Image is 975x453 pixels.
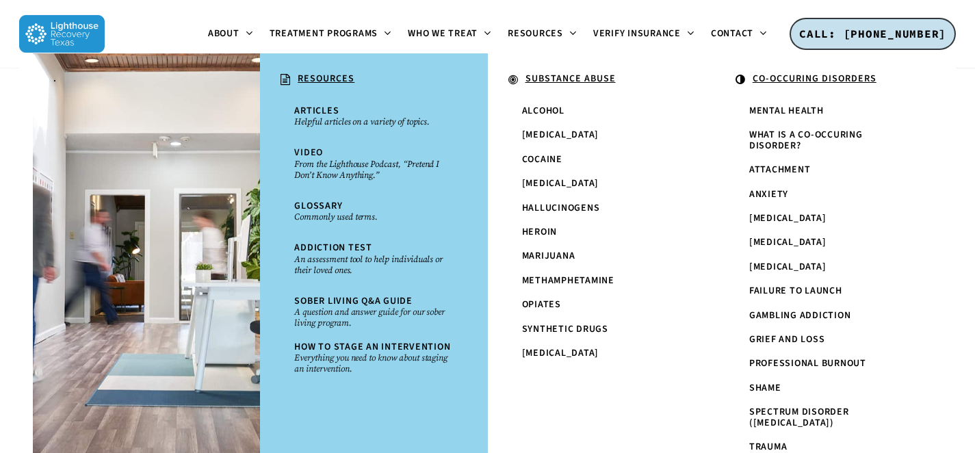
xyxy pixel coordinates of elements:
span: Video [294,146,323,159]
a: CO-OCCURING DISORDERS [729,67,928,93]
span: [MEDICAL_DATA] [522,128,599,142]
a: Anxiety [742,183,915,207]
span: Glossary [294,199,342,213]
span: Spectrum Disorder ([MEDICAL_DATA]) [749,405,849,429]
a: Failure to Launch [742,279,915,303]
span: Gambling Addiction [749,309,851,322]
span: Grief and Loss [749,333,825,346]
span: Shame [749,381,781,395]
a: Mental Health [742,99,915,123]
a: [MEDICAL_DATA] [742,255,915,279]
a: Attachment [742,158,915,182]
a: Who We Treat [400,29,499,40]
span: Articles [294,104,339,118]
a: Treatment Programs [261,29,400,40]
a: Sober Living Q&A GuideA question and answer guide for our sober living program. [287,289,460,335]
span: Who We Treat [408,27,478,40]
small: A question and answer guide for our sober living program. [294,307,453,328]
a: Addiction TestAn assessment tool to help individuals or their loved ones. [287,236,460,282]
span: [MEDICAL_DATA] [749,211,827,225]
span: What is a Co-Occuring Disorder? [749,128,863,152]
a: [MEDICAL_DATA] [515,172,688,196]
a: Alcohol [515,99,688,123]
a: [MEDICAL_DATA] [742,207,915,231]
span: Marijuana [522,249,575,263]
small: From the Lighthouse Podcast, “Pretend I Don’t Know Anything.” [294,159,453,181]
a: Heroin [515,220,688,244]
span: [MEDICAL_DATA] [749,235,827,249]
span: How To Stage An Intervention [294,340,450,354]
a: . [47,67,246,91]
a: [MEDICAL_DATA] [742,231,915,255]
a: How To Stage An InterventionEverything you need to know about staging an intervention. [287,335,460,381]
span: Hallucinogens [522,201,600,215]
span: Resources [508,27,563,40]
span: CALL: [PHONE_NUMBER] [799,27,946,40]
span: . [53,72,57,86]
a: Cocaine [515,148,688,172]
span: Anxiety [749,187,788,201]
span: Verify Insurance [593,27,681,40]
a: VideoFrom the Lighthouse Podcast, “Pretend I Don’t Know Anything.” [287,141,460,187]
span: Sober Living Q&A Guide [294,294,413,308]
span: [MEDICAL_DATA] [522,346,599,360]
a: SUBSTANCE ABUSE [502,67,701,93]
a: Verify Insurance [585,29,703,40]
span: Addiction Test [294,241,372,255]
u: SUBSTANCE ABUSE [525,72,616,86]
span: Cocaine [522,153,562,166]
a: What is a Co-Occuring Disorder? [742,123,915,158]
a: Gambling Addiction [742,304,915,328]
small: Everything you need to know about staging an intervention. [294,352,453,374]
a: Professional Burnout [742,352,915,376]
span: Treatment Programs [270,27,378,40]
u: RESOURCES [298,72,354,86]
u: CO-OCCURING DISORDERS [753,72,876,86]
span: Alcohol [522,104,564,118]
a: Contact [703,29,775,40]
a: Resources [499,29,585,40]
a: Shame [742,376,915,400]
span: [MEDICAL_DATA] [522,177,599,190]
a: RESOURCES [274,67,473,93]
small: Helpful articles on a variety of topics. [294,116,453,127]
span: About [208,27,239,40]
span: Opiates [522,298,561,311]
a: [MEDICAL_DATA] [515,123,688,147]
img: Lighthouse Recovery Texas [19,15,105,53]
span: [MEDICAL_DATA] [749,260,827,274]
span: Mental Health [749,104,824,118]
small: Commonly used terms. [294,211,453,222]
a: Hallucinogens [515,196,688,220]
a: About [200,29,261,40]
a: ArticlesHelpful articles on a variety of topics. [287,99,460,134]
a: [MEDICAL_DATA] [515,341,688,365]
a: Methamphetamine [515,269,688,293]
a: Synthetic Drugs [515,318,688,341]
span: Contact [711,27,753,40]
span: Heroin [522,225,558,239]
a: Marijuana [515,244,688,268]
a: GlossaryCommonly used terms. [287,194,460,229]
span: Attachment [749,163,811,177]
a: Opiates [515,293,688,317]
span: Synthetic Drugs [522,322,608,336]
a: Grief and Loss [742,328,915,352]
a: CALL: [PHONE_NUMBER] [790,18,956,51]
span: Failure to Launch [749,284,842,298]
span: Professional Burnout [749,357,866,370]
small: An assessment tool to help individuals or their loved ones. [294,254,453,276]
span: Methamphetamine [522,274,614,287]
a: Spectrum Disorder ([MEDICAL_DATA]) [742,400,915,435]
